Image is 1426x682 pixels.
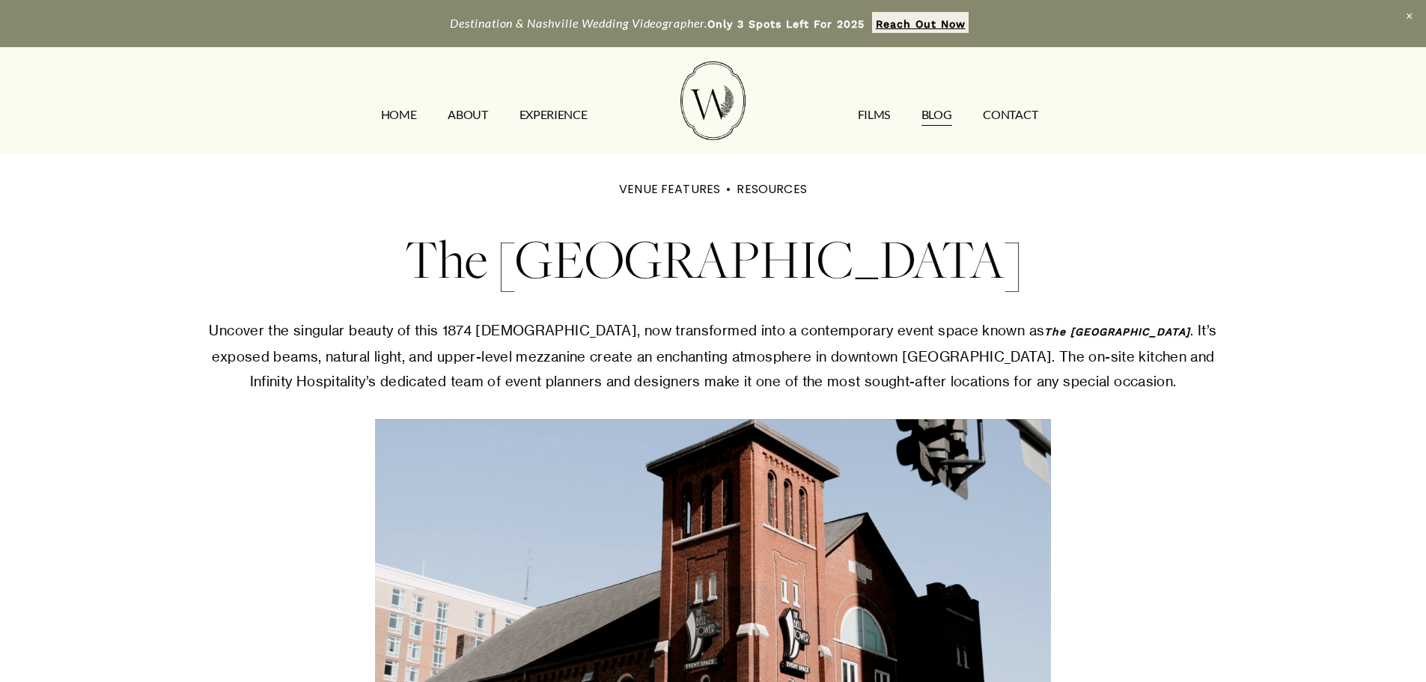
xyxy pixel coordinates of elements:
a: EXPERIENCE [519,103,588,127]
a: FILMS [858,103,890,127]
a: CONTACT [983,103,1037,127]
img: Wild Fern Weddings [680,61,745,140]
strong: Reach Out Now [876,18,966,30]
a: Blog [921,103,952,127]
h1: The [GEOGRAPHIC_DATA] [200,219,1227,299]
a: RESOURCES [737,180,806,198]
em: The [GEOGRAPHIC_DATA] [1044,326,1190,338]
a: Reach Out Now [872,12,969,33]
a: ABOUT [448,103,487,127]
a: VENUE FEATURES [619,180,720,198]
a: HOME [381,103,417,127]
p: Uncover the singular beauty of this 1874 [DEMOGRAPHIC_DATA], now transformed into a contemporary ... [200,318,1227,394]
